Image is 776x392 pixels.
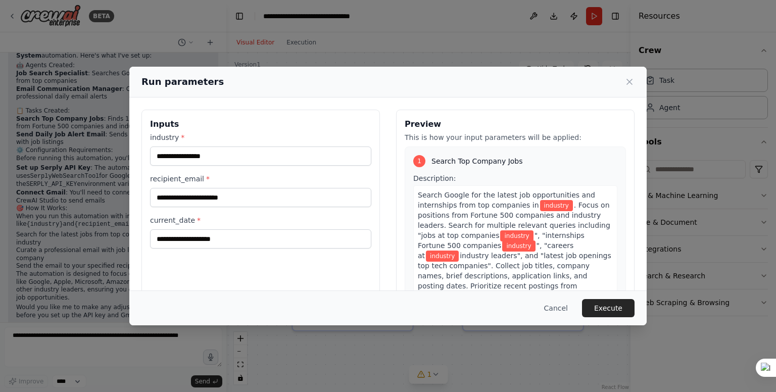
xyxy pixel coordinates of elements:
label: current_date [150,215,371,225]
span: Variable: industry [540,200,573,211]
span: . Focus on positions from Fortune 500 companies and industry leaders. Search for multiple relevan... [418,201,610,239]
div: 1 [413,155,425,167]
p: This is how your input parameters will be applied: [405,132,626,142]
h2: Run parameters [141,75,224,89]
span: Search Google for the latest job opportunities and internships from top companies in [418,191,595,209]
span: ", "careers at [418,241,573,260]
span: Variable: industry [500,230,533,241]
label: recipient_email [150,174,371,184]
span: industry leaders", and "latest job openings top tech companies". Collect job titles, company name... [418,252,611,320]
h3: Inputs [150,118,371,130]
span: Description: [413,174,456,182]
h3: Preview [405,118,626,130]
button: Cancel [536,299,576,317]
label: industry [150,132,371,142]
span: ", "internships Fortune 500 companies [418,231,585,250]
span: Variable: industry [426,251,459,262]
button: Execute [582,299,635,317]
span: Variable: industry [502,240,535,252]
span: Search Top Company Jobs [431,156,523,166]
